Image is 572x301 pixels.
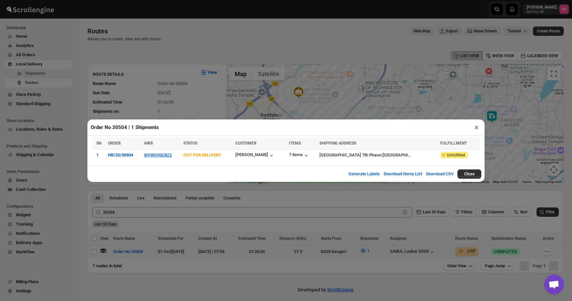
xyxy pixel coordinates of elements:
span: OUT FOR DELIVERY [183,152,221,157]
span: Unfulfilled [447,152,465,158]
button: Download Items List [380,167,426,181]
button: Download CSV [422,167,457,181]
span: FULFILLMENT [440,141,467,146]
button: Close [457,169,481,179]
span: STATUS [183,141,197,146]
div: | [319,152,436,158]
button: Generate Labels [345,167,384,181]
button: × [472,123,481,132]
h2: Order No 30504 | 1 Shipments [91,124,159,131]
button: HR/25/30504 [108,152,133,157]
span: AWB [144,141,153,146]
div: [GEOGRAPHIC_DATA] 7th Phase [319,152,381,158]
span: ITEMS [289,141,301,146]
td: 1 [92,149,106,161]
button: [PERSON_NAME] [235,152,275,159]
span: SN [96,141,101,146]
span: CUSTOMER [235,141,257,146]
span: SHIPPING ADDRESS [319,141,356,146]
button: 7 items [289,152,310,159]
button: WYWOV0C8Z2 [144,152,172,157]
div: [GEOGRAPHIC_DATA] [383,152,413,158]
span: ORDER [108,141,121,146]
div: Open chat [544,275,564,294]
